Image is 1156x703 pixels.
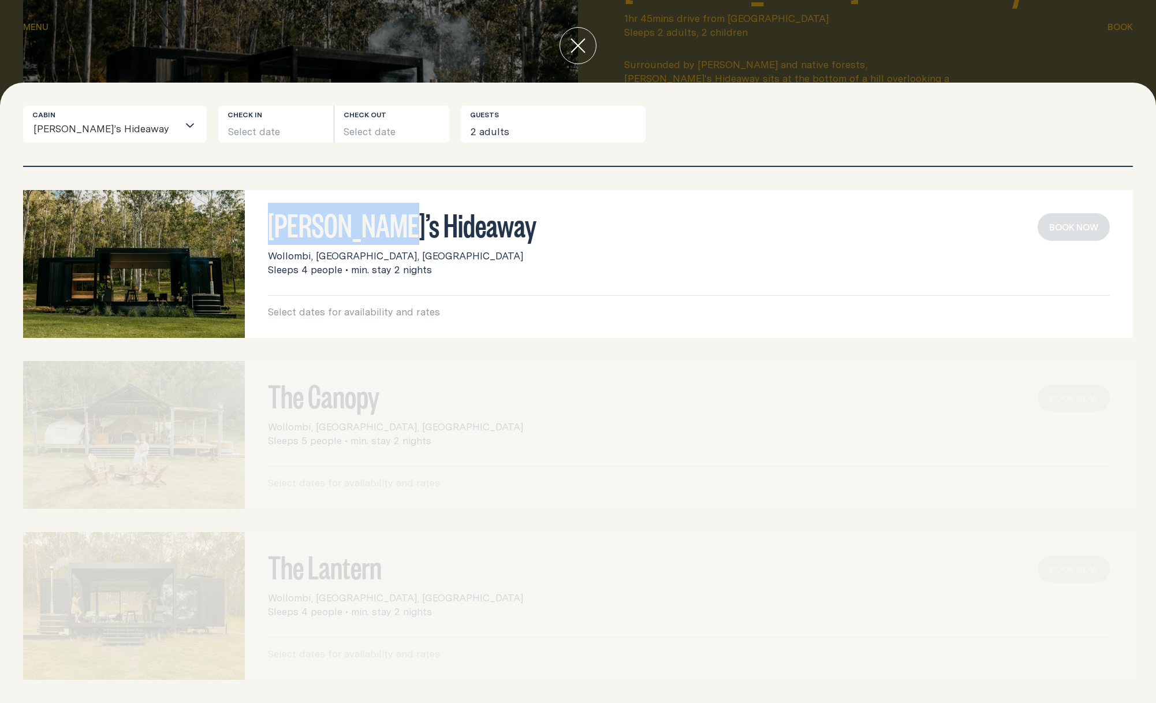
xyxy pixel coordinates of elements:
input: Search for option [170,118,178,142]
button: book now [1038,213,1110,241]
button: close [560,27,596,64]
span: [PERSON_NAME]’s Hideaway [33,116,170,142]
span: Sleeps 4 people • min. stay 2 nights [268,263,432,277]
div: Search for option [23,106,207,143]
button: Select date [334,106,450,143]
p: Select dates for availability and rates [268,305,1110,319]
button: Select date [218,106,334,143]
h3: [PERSON_NAME]’s Hideaway [268,213,1110,235]
span: Wollombi, [GEOGRAPHIC_DATA], [GEOGRAPHIC_DATA] [268,249,523,263]
label: Guests [470,110,499,120]
button: 2 adults [461,106,646,143]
